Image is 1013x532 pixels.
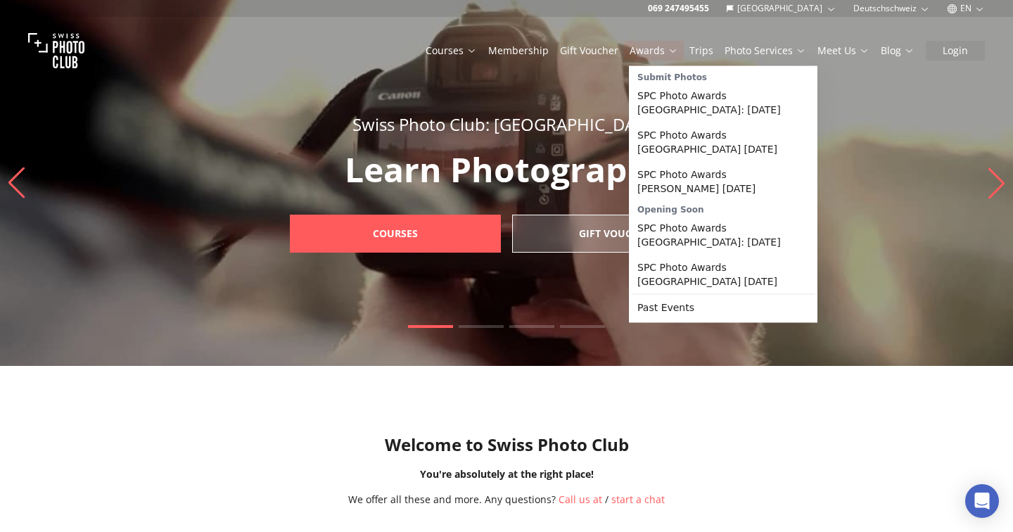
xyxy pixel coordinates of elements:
[719,41,812,61] button: Photo Services
[426,44,477,58] a: Courses
[28,23,84,79] img: Swiss photo club
[632,69,815,83] div: Submit Photos
[632,122,815,162] a: SPC Photo Awards [GEOGRAPHIC_DATA] [DATE]
[684,41,719,61] button: Trips
[559,493,602,506] a: Call us at
[420,41,483,61] button: Courses
[348,493,556,506] span: We offer all these and more. Any questions?
[611,493,665,507] button: start a chat
[648,3,709,14] a: 069 247495455
[483,41,554,61] button: Membership
[632,162,815,201] a: SPC Photo Awards [PERSON_NAME] [DATE]
[875,41,920,61] button: Blog
[348,493,665,507] div: /
[725,44,806,58] a: Photo Services
[259,113,754,136] div: Swiss Photo Club: [GEOGRAPHIC_DATA]
[560,44,618,58] a: Gift Voucher
[630,44,678,58] a: Awards
[881,44,915,58] a: Blog
[817,44,869,58] a: Meet Us
[290,215,501,253] a: Courses
[926,41,985,61] button: Login
[624,41,684,61] button: Awards
[11,467,1002,481] div: You're absolutely at the right place!
[965,484,999,518] div: Open Intercom Messenger
[632,255,815,294] a: SPC Photo Awards [GEOGRAPHIC_DATA] [DATE]
[373,227,418,241] b: Courses
[512,215,723,253] a: Gift Vouchers
[259,153,754,186] p: Learn Photography
[579,227,657,241] b: Gift Vouchers
[632,201,815,215] div: Opening Soon
[812,41,875,61] button: Meet Us
[632,83,815,122] a: SPC Photo Awards [GEOGRAPHIC_DATA]: [DATE]
[632,295,815,320] a: Past Events
[689,44,713,58] a: Trips
[488,44,549,58] a: Membership
[632,215,815,255] a: SPC Photo Awards [GEOGRAPHIC_DATA]: [DATE]
[11,433,1002,456] h1: Welcome to Swiss Photo Club
[554,41,624,61] button: Gift Voucher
